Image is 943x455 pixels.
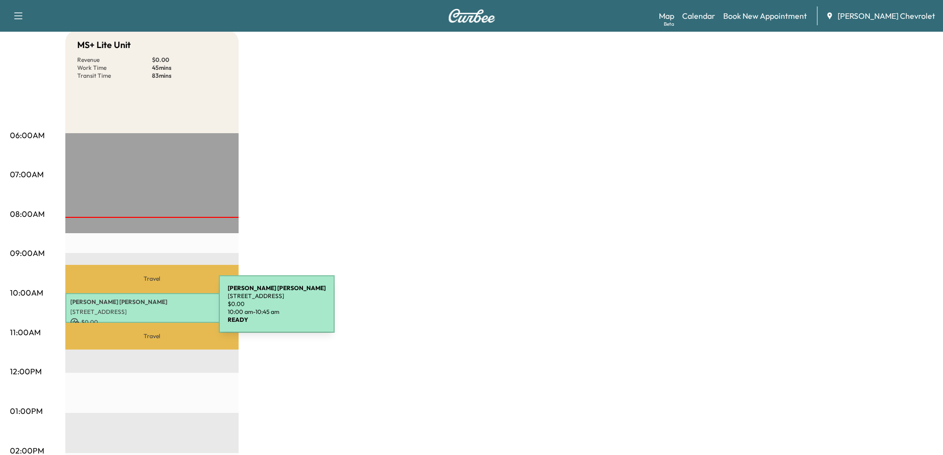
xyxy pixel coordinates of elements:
p: 07:00AM [10,168,44,180]
p: 11:00AM [10,326,41,338]
p: $ 0.00 [70,318,234,327]
p: 01:00PM [10,405,43,417]
p: Travel [65,265,239,293]
p: 10:00AM [10,287,43,299]
a: MapBeta [659,10,674,22]
p: [STREET_ADDRESS] [228,292,326,300]
a: Book New Appointment [723,10,807,22]
p: 08:00AM [10,208,45,220]
p: 45 mins [152,64,227,72]
img: Curbee Logo [448,9,496,23]
p: $ 0.00 [228,300,326,308]
p: Travel [65,323,239,350]
p: Work Time [77,64,152,72]
h5: MS+ Lite Unit [77,38,131,52]
p: 09:00AM [10,247,45,259]
div: Beta [664,20,674,28]
b: READY [228,316,248,323]
b: [PERSON_NAME] [PERSON_NAME] [228,284,326,292]
p: 10:00 am - 10:45 am [228,308,326,316]
p: [PERSON_NAME] [PERSON_NAME] [70,298,234,306]
p: 83 mins [152,72,227,80]
p: [STREET_ADDRESS] [70,308,234,316]
p: 12:00PM [10,365,42,377]
p: 06:00AM [10,129,45,141]
p: Transit Time [77,72,152,80]
p: Revenue [77,56,152,64]
a: Calendar [682,10,715,22]
span: [PERSON_NAME] Chevrolet [838,10,935,22]
p: $ 0.00 [152,56,227,64]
